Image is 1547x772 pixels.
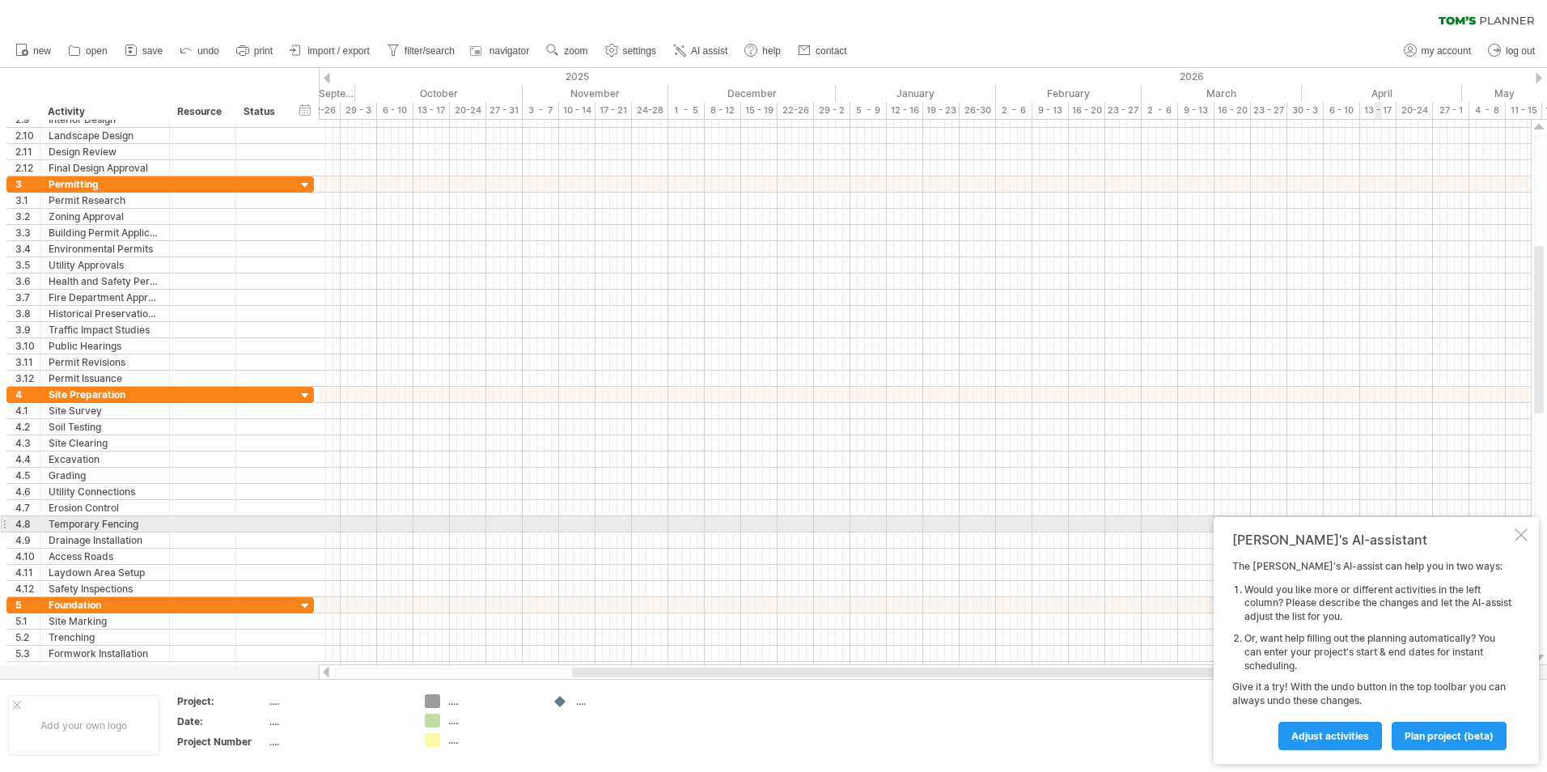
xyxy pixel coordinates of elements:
span: undo [197,45,219,57]
div: February 2026 [996,85,1142,102]
div: 4.1 [15,403,40,418]
div: 9 - 13 [1178,102,1214,119]
div: 3.2 [15,209,40,224]
div: 4.8 [15,516,40,532]
div: 4 [15,387,40,402]
li: Would you like more or different activities in the left column? Please describe the changes and l... [1244,583,1511,624]
div: 4.4 [15,452,40,467]
div: 4.3 [15,435,40,451]
div: Status [244,104,279,120]
div: Access Roads [49,549,161,564]
div: 24-28 [632,102,668,119]
div: Temporary Fencing [49,516,161,532]
div: 3.11 [15,354,40,370]
span: zoom [564,45,587,57]
div: 16 - 20 [1069,102,1105,119]
div: Safety Inspections [49,581,161,596]
div: 4.11 [15,565,40,580]
div: Site Marking [49,613,161,629]
div: 3.3 [15,225,40,240]
a: print [232,40,278,62]
div: Utility Approvals [49,257,161,273]
div: Site Survey [49,403,161,418]
div: 20-24 [1397,102,1433,119]
div: 27 - 1 [1433,102,1469,119]
div: .... [576,694,664,708]
div: Resource [177,104,227,120]
a: import / export [286,40,375,62]
div: 3 - 7 [523,102,559,119]
div: 5 - 9 [850,102,887,119]
div: 2.12 [15,160,40,176]
div: 4.10 [15,549,40,564]
div: 3.5 [15,257,40,273]
a: new [11,40,56,62]
div: 8 - 12 [705,102,741,119]
div: 4.2 [15,419,40,435]
div: Erosion Control [49,500,161,515]
div: 12 - 16 [887,102,923,119]
div: 9 - 13 [1032,102,1069,119]
div: Health and Safety Permits [49,274,161,289]
div: Traffic Impact Studies [49,322,161,337]
div: 6 - 10 [1324,102,1360,119]
div: 11 - 15 [1506,102,1542,119]
div: Laydown Area Setup [49,565,161,580]
a: settings [601,40,661,62]
div: 23 - 27 [1251,102,1287,119]
div: 30 - 3 [1287,102,1324,119]
div: 4 - 8 [1469,102,1506,119]
div: Final Design Approval [49,160,161,176]
div: 20-24 [450,102,486,119]
div: 3.6 [15,274,40,289]
div: 2 - 6 [996,102,1032,119]
div: Design Review [49,144,161,159]
div: Grading [49,468,161,483]
div: Project Number [177,735,266,749]
a: plan project (beta) [1392,722,1507,750]
a: zoom [542,40,592,62]
span: help [762,45,781,57]
div: 4.12 [15,581,40,596]
div: 13 - 17 [1360,102,1397,119]
div: Landscape Design [49,128,161,143]
div: 15 - 19 [741,102,778,119]
div: Soil Testing [49,419,161,435]
div: 5 [15,597,40,613]
div: 6 - 10 [377,102,413,119]
div: Utility Connections [49,484,161,499]
span: save [142,45,163,57]
span: contact [816,45,847,57]
div: Permit Research [49,193,161,208]
div: 3.9 [15,322,40,337]
div: Permit Issuance [49,371,161,386]
div: 3 [15,176,40,192]
div: .... [448,714,536,727]
div: Environmental Permits [49,241,161,257]
span: AI assist [691,45,727,57]
div: 27 - 31 [486,102,523,119]
span: open [86,45,108,57]
div: [PERSON_NAME]'s AI-assistant [1232,532,1511,548]
div: 3.7 [15,290,40,305]
div: 19 - 23 [923,102,960,119]
div: Zoning Approval [49,209,161,224]
div: Rebar Placement [49,662,161,677]
div: 13 - 17 [413,102,450,119]
div: Drainage Installation [49,532,161,548]
div: 17 - 21 [595,102,632,119]
div: 2.10 [15,128,40,143]
div: 5.4 [15,662,40,677]
div: 3.10 [15,338,40,354]
div: 10 - 14 [559,102,595,119]
div: Add your own logo [8,695,159,756]
div: January 2026 [836,85,996,102]
div: 4.9 [15,532,40,548]
span: new [33,45,51,57]
div: The [PERSON_NAME]'s AI-assist can help you in two ways: Give it a try! With the undo button in th... [1232,560,1511,749]
div: December 2025 [668,85,836,102]
div: 29 - 3 [341,102,377,119]
div: October 2025 [355,85,523,102]
div: 23 - 27 [1105,102,1142,119]
div: Public Hearings [49,338,161,354]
